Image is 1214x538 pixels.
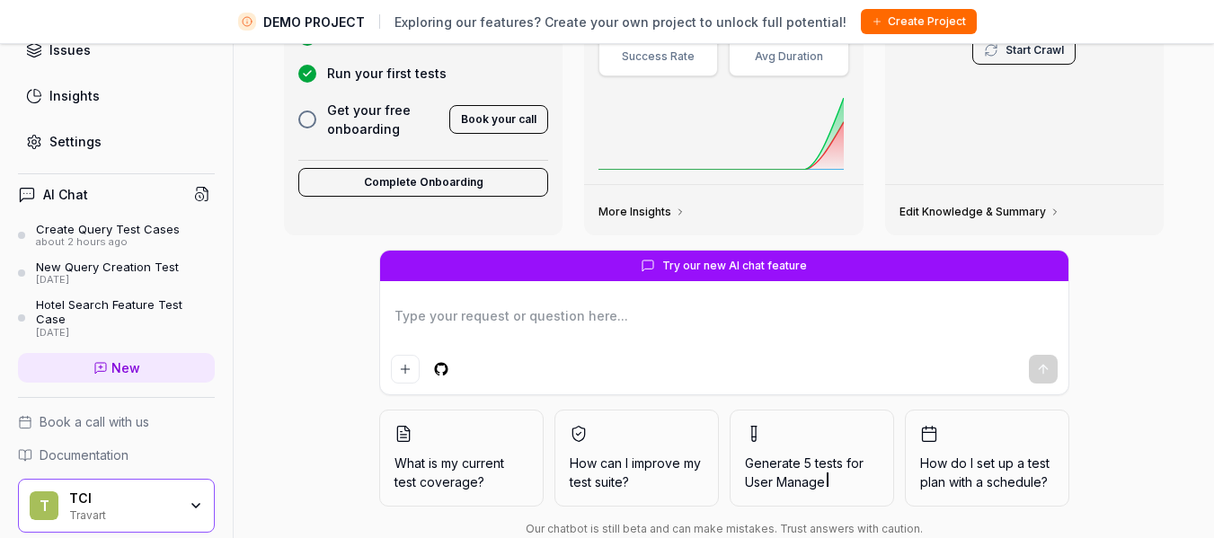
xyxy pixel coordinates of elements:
a: Insights [18,78,215,113]
div: Hotel Search Feature Test Case [36,297,215,327]
a: New [18,353,215,383]
button: Generate 5 tests forUser Manage [730,410,894,507]
button: Book your call [449,105,548,134]
a: Start Crawl [1006,42,1064,58]
div: Insights [49,86,100,105]
span: DEMO PROJECT [263,13,365,31]
div: Issues [49,40,91,59]
a: Book a call with us [18,412,215,431]
a: Book your call [449,109,548,127]
span: Get your free onboarding [327,101,439,138]
div: New Query Creation Test [36,260,179,274]
a: More Insights [598,205,686,219]
span: Run your first tests [327,64,447,83]
div: Success Rate [610,49,706,65]
span: Documentation [40,445,128,464]
button: Complete Onboarding [298,168,548,197]
span: What is my current test coverage? [394,454,528,491]
div: Settings [49,132,102,151]
div: Avg Duration [740,49,837,65]
div: [DATE] [36,274,179,287]
button: What is my current test coverage? [379,410,544,507]
span: T [30,491,58,520]
a: Hotel Search Feature Test Case[DATE] [18,297,215,339]
span: Generate 5 tests for [745,454,879,491]
span: User Manage [745,474,825,489]
div: [DATE] [36,327,215,340]
div: Our chatbot is still beta and can make mistakes. Trust answers with caution. [379,521,1069,537]
span: Book a call with us [40,412,149,431]
div: Travart [69,507,177,521]
div: TCI [69,490,177,507]
button: How do I set up a test plan with a schedule? [905,410,1069,507]
a: Documentation [18,445,215,464]
span: How do I set up a test plan with a schedule? [920,454,1054,491]
a: Issues [18,32,215,67]
button: TTCITravart [18,479,215,533]
button: Add attachment [391,355,420,384]
div: Create Query Test Cases [36,222,180,236]
button: Create Project [861,9,977,34]
div: about 2 hours ago [36,236,180,249]
a: Create Query Test Casesabout 2 hours ago [18,222,215,249]
button: How can I improve my test suite? [554,410,719,507]
span: How can I improve my test suite? [570,454,704,491]
span: New [111,358,140,377]
a: Settings [18,124,215,159]
h4: AI Chat [43,185,88,204]
a: New Query Creation Test[DATE] [18,260,215,287]
a: Edit Knowledge & Summary [899,205,1060,219]
span: Try our new AI chat feature [662,258,807,274]
span: Exploring our features? Create your own project to unlock full potential! [394,13,846,31]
